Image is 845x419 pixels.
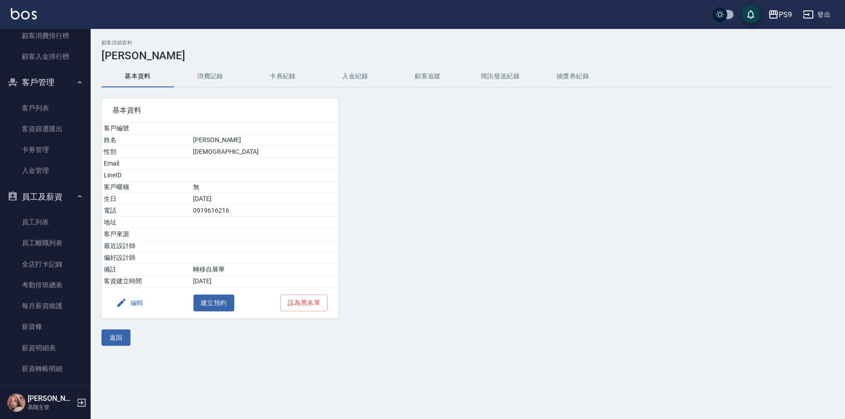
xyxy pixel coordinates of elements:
button: PS9 [764,5,796,24]
span: 基本資料 [112,106,328,115]
img: Person [7,394,25,412]
td: 偏好設計師 [101,252,191,264]
button: 消費記錄 [174,66,246,87]
td: 性別 [101,146,191,158]
a: 卡券管理 [4,139,87,160]
h3: [PERSON_NAME] [101,49,834,62]
button: 入金紀錄 [319,66,391,87]
td: 最近設計師 [101,240,191,252]
button: 設為黑名單 [280,295,328,311]
a: 客資篩選匯出 [4,119,87,139]
img: Logo [11,8,37,19]
td: 無 [191,181,338,193]
td: 轉移自展華 [191,264,338,276]
button: 員工及薪資 [4,185,87,209]
td: 生日 [101,193,191,205]
a: 薪資條 [4,316,87,337]
a: 顧客消費排行榜 [4,25,87,46]
button: 客戶管理 [4,71,87,94]
td: 客戶暱稱 [101,181,191,193]
a: 每月薪資維護 [4,295,87,316]
td: 客戶編號 [101,123,191,134]
td: 客資建立時間 [101,276,191,287]
td: 姓名 [101,134,191,146]
td: 客戶來源 [101,229,191,240]
td: [DEMOGRAPHIC_DATA] [191,146,338,158]
button: 建立預約 [193,295,234,311]
p: 高階主管 [28,403,74,411]
h2: 顧客詳細資料 [101,40,834,46]
td: [PERSON_NAME] [191,134,338,146]
a: 員工離職列表 [4,233,87,253]
button: 編輯 [112,295,147,311]
td: Email [101,158,191,170]
a: 客戶列表 [4,98,87,119]
button: 卡券紀錄 [246,66,319,87]
td: 備註 [101,264,191,276]
a: 員工列表 [4,212,87,233]
button: 返回 [101,329,130,346]
button: 基本資料 [101,66,174,87]
button: 抽獎券紀錄 [536,66,609,87]
button: 簡訊發送紀錄 [464,66,536,87]
a: 入金管理 [4,160,87,181]
td: 電話 [101,205,191,217]
h5: [PERSON_NAME] [28,394,74,403]
button: 顧客追蹤 [391,66,464,87]
td: LineID [101,170,191,181]
div: PS9 [779,9,792,20]
a: 全店打卡記錄 [4,254,87,275]
a: 考勤排班總表 [4,275,87,295]
button: 登出 [799,6,834,23]
a: 顧客入金排行榜 [4,46,87,67]
td: 0919616216 [191,205,338,217]
button: save [742,5,760,24]
button: 商品管理 [4,383,87,406]
a: 薪資明細表 [4,338,87,358]
a: 薪資轉帳明細 [4,358,87,379]
td: [DATE] [191,193,338,205]
td: [DATE] [191,276,338,287]
td: 地址 [101,217,191,229]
